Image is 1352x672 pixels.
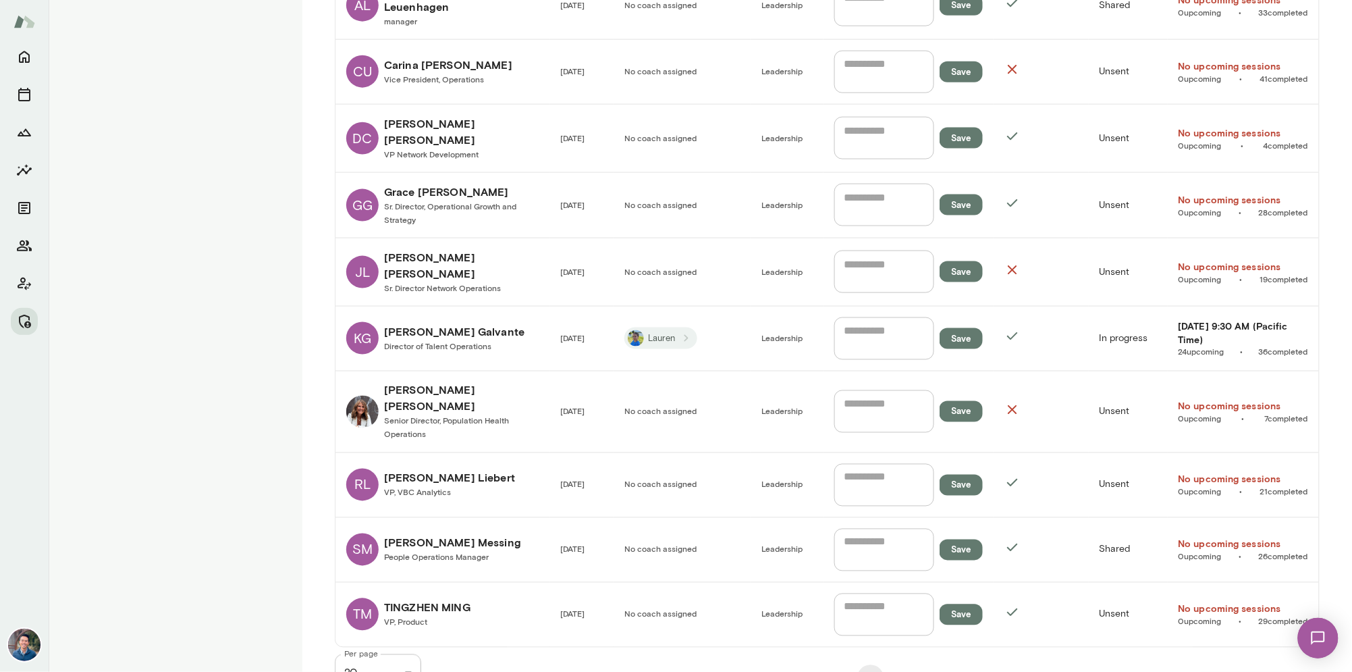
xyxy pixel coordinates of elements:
[384,488,451,497] span: VP, VBC Analytics
[940,604,983,625] button: Save
[1260,486,1308,497] span: 21 completed
[1260,274,1308,284] span: 19 completed
[1179,616,1308,627] span: •
[384,57,512,73] h6: Carina [PERSON_NAME]
[1179,486,1222,497] span: 0 upcoming
[346,55,379,88] div: CU
[384,149,479,159] span: VP Network Development
[1179,7,1222,18] a: 0upcoming
[1179,126,1308,140] a: No upcoming sessions
[1179,346,1308,357] span: •
[1259,7,1308,18] span: 33 completed
[1179,59,1308,73] a: No upcoming sessions
[940,328,983,349] button: Save
[11,270,38,297] button: Client app
[1260,274,1308,284] a: 19completed
[561,544,585,554] span: [DATE]
[384,535,521,551] h6: [PERSON_NAME] Messing
[11,232,38,259] button: Members
[1179,413,1308,424] span: •
[1259,616,1308,627] a: 29completed
[1179,486,1308,497] span: •
[1179,602,1308,616] a: No upcoming sessions
[1259,346,1308,357] a: 36completed
[384,470,515,486] h6: [PERSON_NAME] Liebert
[761,333,803,342] span: Leadership
[384,324,524,340] h6: [PERSON_NAME] Galvante
[1179,538,1308,551] h6: No upcoming sessions
[1179,73,1222,84] span: 0 upcoming
[1179,400,1308,413] a: No upcoming sessions
[1179,346,1224,357] a: 24upcoming
[1179,274,1222,284] span: 0 upcoming
[346,534,539,566] a: SM[PERSON_NAME] MessingPeople Operations Manager
[1179,274,1308,284] span: •
[1179,551,1222,562] a: 0upcoming
[1179,193,1308,207] a: No upcoming sessions
[384,617,427,627] span: VP, Product
[1259,551,1308,562] a: 26completed
[384,184,539,200] h6: Grace [PERSON_NAME]
[624,328,697,349] div: Lauren GambeeLauren
[1265,413,1308,424] span: 7 completed
[940,540,983,561] button: Save
[1179,473,1308,486] a: No upcoming sessions
[1260,73,1308,84] a: 41completed
[346,322,379,355] div: KG
[761,200,803,209] span: Leadership
[1259,551,1308,562] span: 26 completed
[384,283,501,292] span: Sr. Director Network Operations
[346,382,539,442] a: Lori Schultz[PERSON_NAME] [PERSON_NAME]Senior Director, Population Health Operations
[624,133,697,143] span: No coach assigned
[761,66,803,76] span: Leadership
[346,256,379,288] div: JL
[561,480,585,489] span: [DATE]
[1089,583,1168,647] td: Unsent
[1179,207,1222,217] a: 0upcoming
[346,469,379,501] div: RL
[1179,486,1222,497] a: 0upcoming
[1265,413,1308,424] a: 7completed
[1179,140,1222,151] a: 0upcoming
[346,534,379,566] div: SM
[624,609,697,619] span: No coach assigned
[1264,140,1308,151] span: 4 completed
[940,61,983,82] button: Save
[1089,105,1168,173] td: Unsent
[384,552,489,562] span: People Operations Manager
[1264,140,1308,151] a: 4completed
[1260,486,1308,497] a: 21completed
[346,396,379,428] img: Lori Schultz
[384,382,539,415] h6: [PERSON_NAME] [PERSON_NAME]
[1179,260,1308,274] a: No upcoming sessions
[1179,207,1308,217] span: •
[940,261,983,282] button: Save
[624,480,697,489] span: No coach assigned
[1259,346,1308,357] span: 36 completed
[1260,73,1308,84] span: 41 completed
[346,249,539,295] a: JL[PERSON_NAME] [PERSON_NAME]Sr. Director Network Operations
[1179,413,1222,424] span: 0 upcoming
[346,598,539,631] a: TMTINGZHEN MINGVP, Product
[761,544,803,554] span: Leadership
[561,66,585,76] span: [DATE]
[1179,7,1222,18] span: 0 upcoming
[761,480,803,489] span: Leadership
[1089,518,1168,583] td: Shared
[628,330,644,346] img: Lauren Gambee
[346,122,379,155] div: DC
[561,200,585,209] span: [DATE]
[11,119,38,146] button: Growth Plan
[346,184,539,227] a: GGGrace [PERSON_NAME]Sr. Director, Operational Growth and Strategy
[561,609,585,619] span: [DATE]
[384,16,417,26] span: manager
[346,469,539,501] a: RL[PERSON_NAME] LiebertVP, VBC Analytics
[11,81,38,108] button: Sessions
[1179,551,1308,562] span: •
[1179,274,1222,284] a: 0upcoming
[346,55,539,88] a: CUCarina [PERSON_NAME]Vice President, Operations
[940,128,983,149] button: Save
[1179,73,1308,84] span: •
[346,322,539,355] a: KG[PERSON_NAME] GalvanteDirector of Talent Operations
